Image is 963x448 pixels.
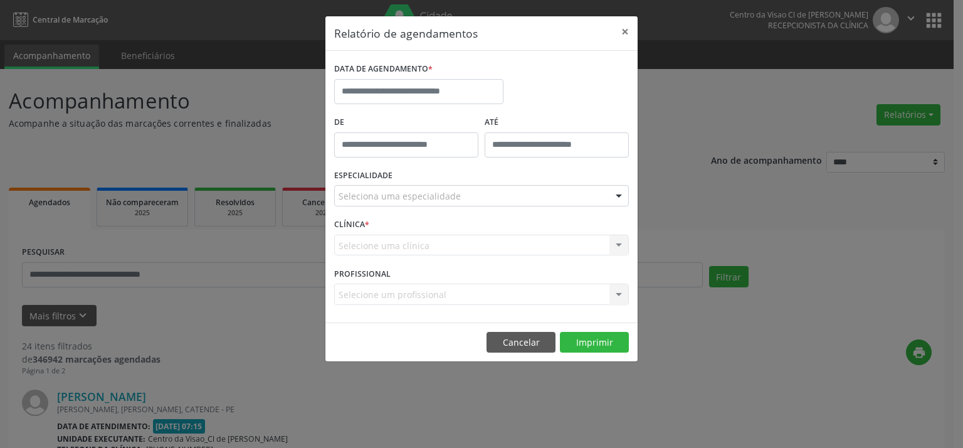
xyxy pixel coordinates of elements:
[334,215,369,235] label: CLÍNICA
[334,113,478,132] label: De
[560,332,629,353] button: Imprimir
[487,332,555,353] button: Cancelar
[339,189,461,203] span: Seleciona uma especialidade
[334,60,433,79] label: DATA DE AGENDAMENTO
[334,25,478,41] h5: Relatório de agendamentos
[334,166,392,186] label: ESPECIALIDADE
[613,16,638,47] button: Close
[334,264,391,284] label: PROFISSIONAL
[485,113,629,132] label: ATÉ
